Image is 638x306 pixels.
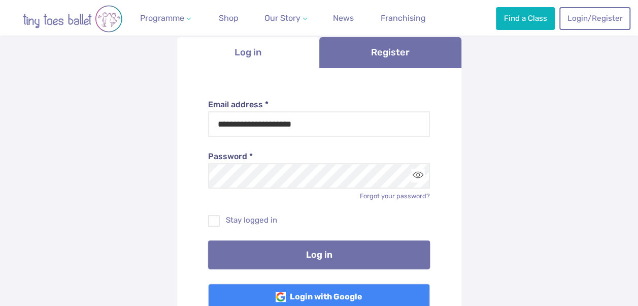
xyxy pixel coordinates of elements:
[333,13,354,23] span: News
[360,192,430,200] a: Forgot your password?
[411,169,425,182] button: Toggle password visibility
[264,13,300,23] span: Our Story
[140,13,184,23] span: Programme
[276,292,286,302] img: Google Logo
[215,8,243,28] a: Shop
[496,7,555,29] a: Find a Class
[208,240,430,269] button: Log in
[329,8,358,28] a: News
[219,13,239,23] span: Shop
[208,215,430,226] label: Stay logged in
[12,5,133,33] img: tiny toes ballet
[208,99,430,110] label: Email address *
[260,8,311,28] a: Our Story
[381,13,426,23] span: Franchising
[559,7,630,29] a: Login/Register
[377,8,430,28] a: Franchising
[136,8,195,28] a: Programme
[319,37,461,68] a: Register
[208,151,430,162] label: Password *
